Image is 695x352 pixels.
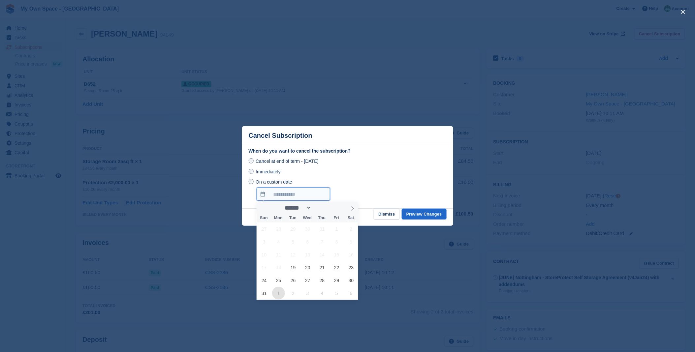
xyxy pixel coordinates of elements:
[301,248,314,261] span: August 13, 2025
[257,216,271,220] span: Sun
[256,169,280,174] span: Immediately
[329,216,344,220] span: Fri
[316,274,329,287] span: August 28, 2025
[249,148,447,155] label: When do you want to cancel the subscription?
[345,287,358,300] span: September 6, 2025
[272,235,285,248] span: August 4, 2025
[258,248,270,261] span: August 10, 2025
[249,169,254,174] input: Immediately
[301,235,314,248] span: August 6, 2025
[286,216,300,220] span: Tue
[374,209,399,220] button: Dismiss
[258,235,270,248] span: August 3, 2025
[316,261,329,274] span: August 21, 2025
[330,287,343,300] span: September 5, 2025
[287,287,300,300] span: September 2, 2025
[301,287,314,300] span: September 3, 2025
[316,235,329,248] span: August 7, 2025
[287,274,300,287] span: August 26, 2025
[301,222,314,235] span: July 30, 2025
[678,7,688,17] button: close
[315,216,329,220] span: Thu
[330,248,343,261] span: August 15, 2025
[300,216,315,220] span: Wed
[272,287,285,300] span: September 1, 2025
[301,274,314,287] span: August 27, 2025
[272,222,285,235] span: July 28, 2025
[271,216,286,220] span: Mon
[301,261,314,274] span: August 20, 2025
[345,248,358,261] span: August 16, 2025
[283,204,312,211] select: Month
[258,222,270,235] span: July 27, 2025
[345,274,358,287] span: August 30, 2025
[287,248,300,261] span: August 12, 2025
[256,179,292,185] span: On a custom date
[345,235,358,248] span: August 9, 2025
[287,222,300,235] span: July 29, 2025
[316,248,329,261] span: August 14, 2025
[287,261,300,274] span: August 19, 2025
[287,235,300,248] span: August 5, 2025
[272,261,285,274] span: August 18, 2025
[256,159,318,164] span: Cancel at end of term - [DATE]
[258,261,270,274] span: August 17, 2025
[345,222,358,235] span: August 2, 2025
[249,158,254,163] input: Cancel at end of term - [DATE]
[272,248,285,261] span: August 11, 2025
[402,209,447,220] button: Preview Changes
[311,204,332,211] input: Year
[330,235,343,248] span: August 8, 2025
[272,274,285,287] span: August 25, 2025
[345,261,358,274] span: August 23, 2025
[258,287,270,300] span: August 31, 2025
[316,287,329,300] span: September 4, 2025
[257,188,330,201] input: On a custom date
[330,274,343,287] span: August 29, 2025
[316,222,329,235] span: July 31, 2025
[344,216,358,220] span: Sat
[330,261,343,274] span: August 22, 2025
[330,222,343,235] span: August 1, 2025
[258,274,270,287] span: August 24, 2025
[249,179,254,184] input: On a custom date
[249,132,312,139] p: Cancel Subscription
